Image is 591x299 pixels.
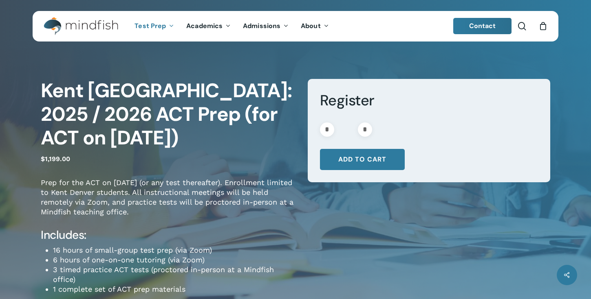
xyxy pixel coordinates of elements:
[53,245,295,255] li: 16 hours of small-group test prep (via Zoom)
[243,22,280,30] span: Admissions
[453,18,512,34] a: Contact
[41,228,295,242] h4: Includes:
[295,23,335,30] a: About
[320,149,405,170] button: Add to cart
[53,265,295,284] li: 3 timed practice ACT tests (proctored in-person at a Mindfish office)
[53,255,295,265] li: 6 hours of one-on-one tutoring (via Zoom)
[237,23,295,30] a: Admissions
[41,79,295,150] h1: Kent [GEOGRAPHIC_DATA]: 2025 / 2026 ACT Prep (for ACT on [DATE])
[33,11,558,41] header: Main Menu
[186,22,223,30] span: Academics
[128,11,335,41] nav: Main Menu
[41,155,70,163] bdi: 1,199.00
[180,23,237,30] a: Academics
[538,22,547,31] a: Cart
[41,178,295,228] p: Prep for the ACT on [DATE] (or any test thereafter). Enrollment limited to Kent Denver students. ...
[135,22,166,30] span: Test Prep
[128,23,180,30] a: Test Prep
[469,22,496,30] span: Contact
[337,122,355,137] input: Product quantity
[41,155,45,163] span: $
[53,284,295,294] li: 1 complete set of ACT prep materials
[320,91,538,110] h3: Register
[301,22,321,30] span: About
